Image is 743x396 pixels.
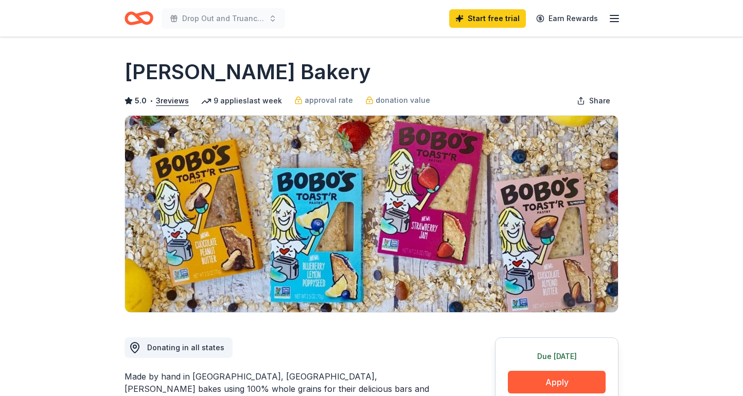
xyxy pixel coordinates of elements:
a: donation value [365,94,430,106]
span: 5.0 [135,95,147,107]
a: Home [125,6,153,30]
img: Image for Bobo's Bakery [125,116,618,312]
button: Share [569,91,618,111]
span: • [150,97,153,105]
span: approval rate [305,94,353,106]
button: Apply [508,371,606,393]
div: 9 applies last week [201,95,282,107]
a: approval rate [294,94,353,106]
span: donation value [376,94,430,106]
span: Donating in all states [147,343,224,352]
span: Share [589,95,610,107]
a: Earn Rewards [530,9,604,28]
button: 3reviews [156,95,189,107]
button: Drop Out and Truancy Prevention Programming [162,8,285,29]
a: Start free trial [449,9,526,28]
span: Drop Out and Truancy Prevention Programming [182,12,264,25]
h1: [PERSON_NAME] Bakery [125,58,371,86]
div: Due [DATE] [508,350,606,363]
